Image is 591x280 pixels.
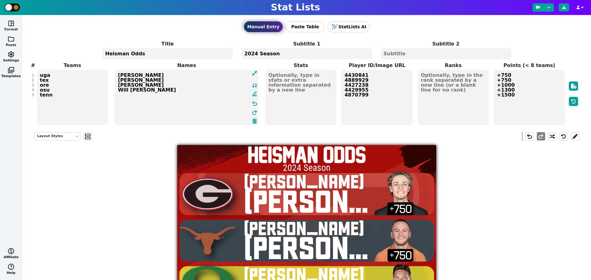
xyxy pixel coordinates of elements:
[388,202,413,215] div: +750
[376,40,516,48] label: Subtitle 2
[494,70,565,125] textarea: +750 +750 +1000 +1300 +1500
[32,93,34,97] div: 5
[34,62,110,69] label: Teams
[263,62,339,69] label: Stats
[237,40,376,48] label: Subtitle 1
[244,174,380,191] span: [PERSON_NAME]
[251,100,258,107] span: undo
[115,70,258,125] textarea: [PERSON_NAME] [PERSON_NAME] [PERSON_NAME] Will [PERSON_NAME]
[286,21,324,32] button: Paste Table
[98,40,237,48] label: Title
[525,132,534,140] button: undo
[526,133,533,140] span: undo
[7,247,15,255] span: monetization_on
[491,62,567,69] label: Points (< 8 teams)
[111,62,263,69] label: Names
[102,48,233,59] textarea: Heisman Odds
[252,91,257,98] span: format_ink_highlighter
[37,134,71,139] div: Layout Styles
[7,263,15,270] span: help
[415,62,491,69] label: Ranks
[31,62,35,69] label: #
[32,83,34,88] div: 3
[244,220,380,238] span: [PERSON_NAME]
[328,21,370,32] button: StatLists AI
[7,20,15,27] span: space_dashboard
[271,2,320,13] h1: Stat Lists
[251,109,258,116] span: redo
[341,70,412,125] textarea: 4430841 4889929 4427238 4429955 4870799
[241,48,372,59] textarea: 2024 Season
[177,163,436,172] h2: 2024 Season
[32,73,34,78] div: 1
[388,249,413,262] div: +750
[32,78,34,83] div: 2
[32,88,34,93] div: 4
[244,232,445,266] span: [PERSON_NAME]
[37,70,108,125] textarea: uga tex ore osu tenn
[339,62,415,69] label: Player ID/Image URL
[177,144,436,165] h1: Heisman Odds
[537,133,545,140] span: redo
[7,51,15,58] span: settings
[244,185,445,219] span: [PERSON_NAME]
[244,21,283,32] button: Manual Entry
[537,132,545,140] button: redo
[7,66,15,74] span: photo_library
[7,35,15,43] span: folder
